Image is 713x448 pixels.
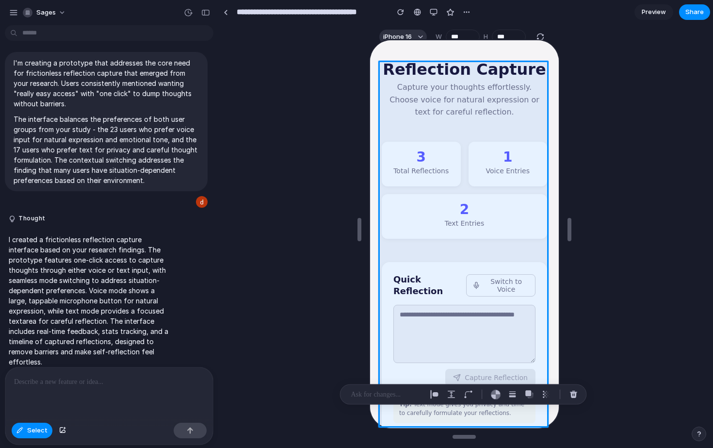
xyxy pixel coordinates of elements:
h2: Quick Reflection [23,233,96,257]
h1: Reflection Capture [12,23,177,35]
button: Capture Reflection [75,329,165,346]
span: Share [685,7,704,17]
button: Share [679,4,710,20]
span: Select [27,426,48,435]
div: 3 [21,111,81,123]
button: iPhone 16 [379,30,427,44]
div: 2 [21,164,167,175]
div: 1 [108,111,168,123]
button: Select [12,423,52,438]
div: Total Reflections [21,125,81,136]
p: I created a frictionless reflection capture interface based on your research findings. The protot... [9,234,171,367]
strong: Tip: [29,361,42,367]
div: Voice Entries [108,125,168,136]
div: Text Entries [21,177,167,189]
p: I'm creating a prototype that addresses the core need for frictionless reflection capture that em... [14,58,199,109]
a: Preview [634,4,673,20]
p: Capture your thoughts effortlessly. Choose voice for natural expression or text for careful refle... [12,41,177,78]
p: The interface balances the preferences of both user groups from your study - the 23 users who pre... [14,114,199,185]
button: sages [19,5,71,20]
span: sages [36,8,56,17]
span: Preview [642,7,666,17]
div: Text mode gives you privacy and time to carefully formulate your reflections. [23,354,165,383]
button: Switch to Voice [96,234,165,256]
